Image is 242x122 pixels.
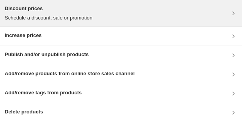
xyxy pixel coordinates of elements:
[5,5,93,12] h3: Discount prices
[5,32,42,39] h3: Increase prices
[5,51,89,58] h3: Publish and/or unpublish products
[5,108,43,116] h3: Delete products
[5,14,93,22] p: Schedule a discount, sale or promotion
[5,89,82,97] h3: Add/remove tags from products
[5,70,135,78] h3: Add/remove products from online store sales channel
